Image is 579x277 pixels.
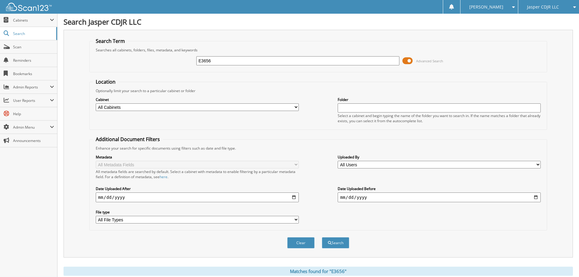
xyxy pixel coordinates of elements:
[13,58,54,63] span: Reminders
[96,97,299,102] label: Cabinet
[338,186,541,191] label: Date Uploaded Before
[160,174,167,179] a: here
[93,88,544,93] div: Optionally limit your search to a particular cabinet or folder
[96,186,299,191] label: Date Uploaded After
[96,209,299,215] label: File type
[64,17,573,27] h1: Search Jasper CDJR LLC
[93,136,163,143] legend: Additional Document Filters
[13,44,54,50] span: Scan
[527,5,559,9] span: Jasper CDJR LLC
[13,71,54,76] span: Bookmarks
[13,111,54,116] span: Help
[93,146,544,151] div: Enhance your search for specific documents using filters such as date and file type.
[93,38,128,44] legend: Search Term
[13,18,50,23] span: Cabinets
[6,3,52,11] img: scan123-logo-white.svg
[96,169,299,179] div: All metadata fields are searched by default. Select a cabinet with metadata to enable filtering b...
[338,192,541,202] input: end
[13,125,50,130] span: Admin Menu
[13,85,50,90] span: Admin Reports
[338,97,541,102] label: Folder
[13,98,50,103] span: User Reports
[93,78,119,85] legend: Location
[416,59,443,63] span: Advanced Search
[338,113,541,123] div: Select a cabinet and begin typing the name of the folder you want to search in. If the name match...
[338,154,541,160] label: Uploaded By
[322,237,349,248] button: Search
[93,47,544,53] div: Searches all cabinets, folders, files, metadata, and keywords
[96,154,299,160] label: Metadata
[13,31,53,36] span: Search
[13,138,54,143] span: Announcements
[96,192,299,202] input: start
[469,5,503,9] span: [PERSON_NAME]
[287,237,315,248] button: Clear
[64,267,573,276] div: Matches found for "E3656"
